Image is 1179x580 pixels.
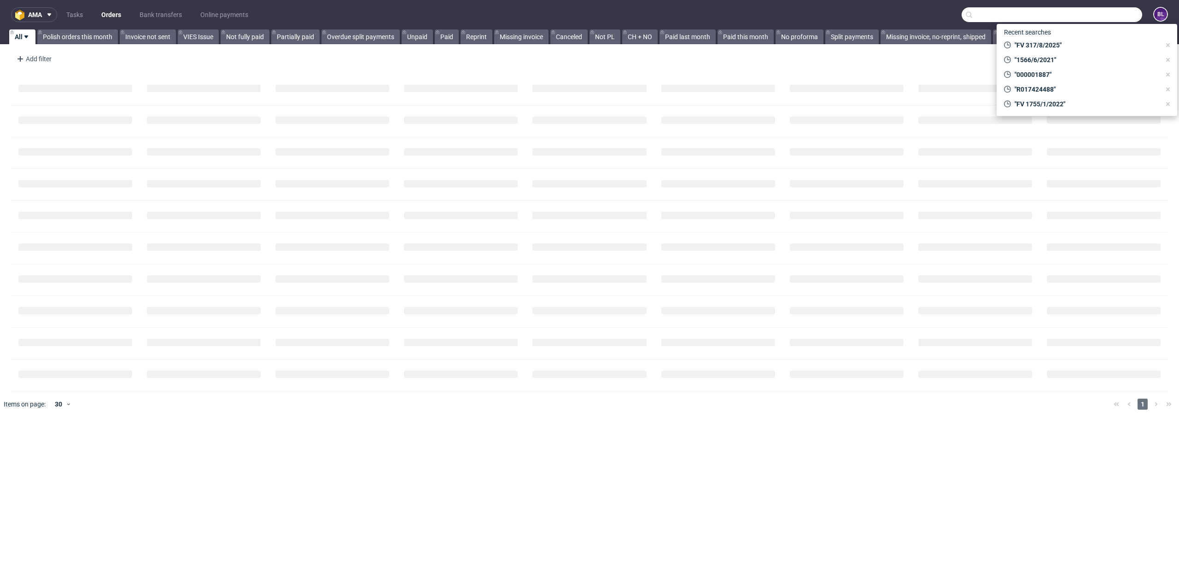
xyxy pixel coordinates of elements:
[221,29,269,44] a: Not fully paid
[15,10,28,20] img: logo
[622,29,658,44] a: CH + NO
[1011,70,1161,79] span: "000001887"
[825,29,879,44] a: Split payments
[1154,8,1167,21] figcaption: BL
[461,29,492,44] a: Reprint
[1011,85,1161,94] span: "R017424488"
[718,29,774,44] a: Paid this month
[37,29,118,44] a: Polish orders this month
[1011,55,1161,64] span: "1566/6/2021"
[881,29,991,44] a: Missing invoice, no-reprint, shipped
[13,52,53,66] div: Add filter
[660,29,716,44] a: Paid last month
[61,7,88,22] a: Tasks
[28,12,42,18] span: ama
[993,29,1079,44] a: Country Tax - Missing CSV
[550,29,588,44] a: Canceled
[96,7,127,22] a: Orders
[4,400,46,409] span: Items on page:
[178,29,219,44] a: VIES Issue
[494,29,549,44] a: Missing invoice
[1138,399,1148,410] span: 1
[321,29,400,44] a: Overdue split payments
[435,29,459,44] a: Paid
[1011,41,1161,50] span: "FV 317/8/2025"
[49,398,66,411] div: 30
[1000,25,1055,40] span: Recent searches
[1011,99,1161,109] span: "FV 1755/1/2022"
[271,29,320,44] a: Partially paid
[134,7,187,22] a: Bank transfers
[120,29,176,44] a: Invoice not sent
[776,29,823,44] a: No proforma
[11,7,57,22] button: ama
[195,7,254,22] a: Online payments
[402,29,433,44] a: Unpaid
[9,29,35,44] a: All
[589,29,620,44] a: Not PL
